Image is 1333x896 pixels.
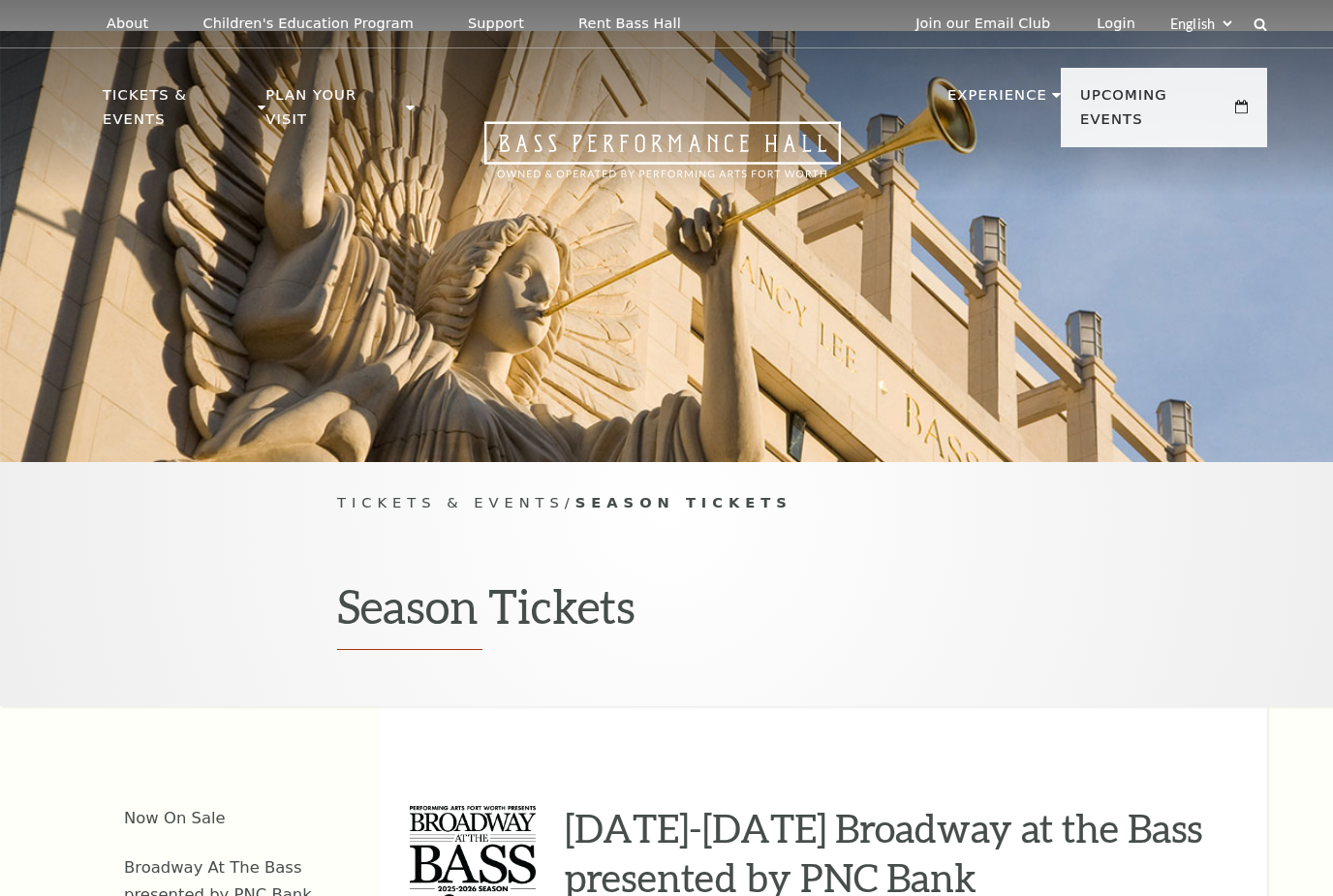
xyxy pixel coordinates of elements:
p: Plan Your Visit [265,83,401,142]
select: Select: [1166,15,1235,33]
h1: Season Tickets [337,578,996,650]
p: / [337,491,996,515]
a: Now On Sale [124,809,226,827]
p: Rent Bass Hall [578,15,681,32]
p: Children's Education Program [202,15,414,32]
p: Upcoming Events [1080,83,1230,142]
p: About [107,15,148,32]
p: Experience [947,83,1047,118]
span: Tickets & Events [337,494,565,510]
span: Season Tickets [575,494,792,510]
p: Support [468,15,524,32]
p: Tickets & Events [103,83,253,142]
